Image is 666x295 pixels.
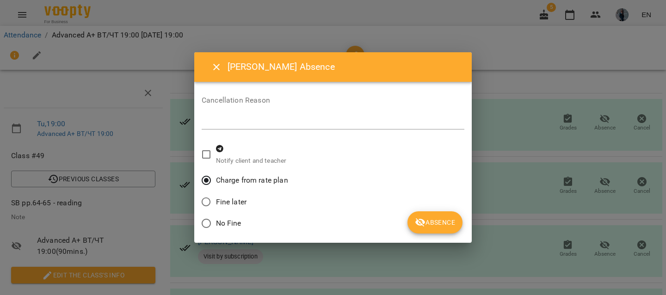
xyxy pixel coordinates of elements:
span: Absence [415,217,455,228]
span: No Fine [216,218,241,229]
span: Fine later [216,197,247,208]
p: Notify client and teacher [216,156,287,166]
h6: [PERSON_NAME] Absence [228,60,461,74]
span: Charge from rate plan [216,175,288,186]
button: Absence [407,211,462,234]
button: Close [205,56,228,78]
label: Cancellation Reason [202,97,464,104]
